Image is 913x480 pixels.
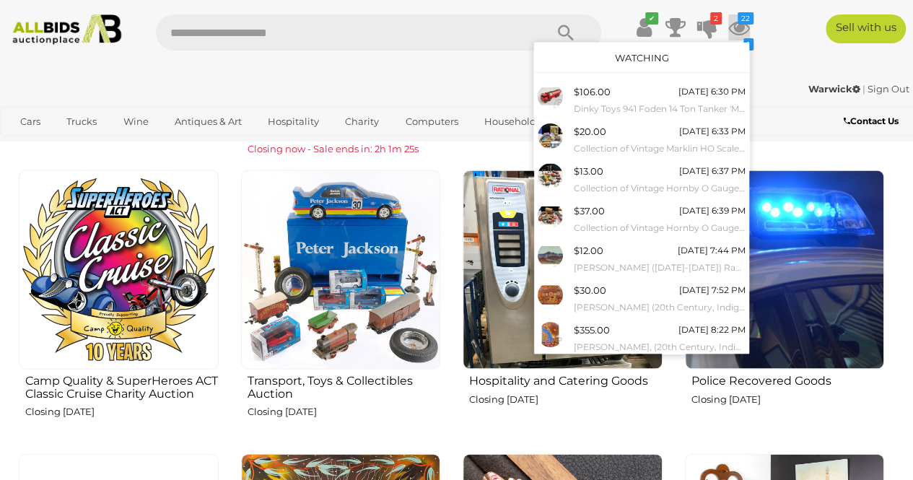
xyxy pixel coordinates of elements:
strong: Warwick [808,83,860,95]
p: Closing [DATE] [248,403,441,419]
img: 54542-7a.jpeg [538,163,563,188]
i: ✔ [645,12,658,25]
p: Closing [DATE] [25,403,219,419]
div: [DATE] 7:52 PM [679,282,746,298]
div: [DATE] 6:39 PM [679,203,746,219]
span: | [862,83,865,95]
a: Hospitality [258,110,328,134]
div: [DATE] 7:44 PM [678,243,746,258]
small: Collection of Vintage Hornby O Gauge Railway Rolling Stock, Station Platform and Signals Includin... [574,180,746,196]
a: Cars [11,110,50,134]
b: Contact Us [844,115,899,126]
img: Police Recovered Goods [685,170,885,370]
img: Transport, Toys & Collectibles Auction [241,170,441,370]
div: [DATE] 6:33 PM [679,123,746,139]
img: 54542-6a.jpeg [538,203,563,228]
i: 1 [743,38,753,51]
img: 54111-5a.jpeg [538,123,563,149]
a: $106.00 [DATE] 6:30 PM Dinky Toys 941 Foden 14 Ton Tanker 'Mobilgas' [534,80,749,120]
a: Computers [396,110,467,134]
a: $355.00 [DATE] 8:22 PM [PERSON_NAME], (20th Century, Indigenous-Australian, 1982-), My Grandmothe... [534,318,749,358]
h2: Police Recovered Goods [691,370,885,387]
a: $30.00 [DATE] 7:52 PM [PERSON_NAME] (20th Century, Indigenous-Australian), Fathers Dreaming - [PE... [534,279,749,318]
a: Warwick [808,83,862,95]
a: Hospitality and Catering Goods Closing [DATE] [462,169,663,442]
img: 54433-11a.jpeg [538,84,563,109]
span: $106.00 [574,86,611,97]
a: $12.00 [DATE] 7:44 PM [PERSON_NAME] ([DATE]-[DATE]) Ranges, [GEOGRAPHIC_DATA] [534,239,749,279]
span: $37.00 [574,205,605,217]
span: $355.00 [574,324,610,336]
p: Closing [DATE] [691,390,885,407]
a: [GEOGRAPHIC_DATA] [66,134,188,157]
h2: Transport, Toys & Collectibles Auction [248,370,441,399]
img: Allbids.com.au [6,14,127,45]
i: 22 [738,12,753,25]
span: $20.00 [574,126,606,137]
img: Hospitality and Catering Goods [463,170,663,370]
img: 52657-200a.jpg [538,322,563,347]
a: $13.00 [DATE] 6:37 PM Collection of Vintage Hornby O Gauge Railway Rolling Stock, Station Platfor... [534,160,749,199]
div: [DATE] 6:37 PM [679,163,746,179]
i: 2 [710,12,722,25]
a: 1 [728,40,750,66]
a: Sell with us [826,14,906,43]
span: $13.00 [574,165,603,177]
div: [DATE] 8:22 PM [678,322,746,338]
a: $20.00 [DATE] 6:33 PM Collection of Vintage Marklin HO Scale Three Rail Railway Rolling Stock, Sc... [534,120,749,160]
a: Sports [11,134,59,157]
a: Watching [615,52,669,64]
a: 2 [696,14,718,40]
a: Camp Quality & SuperHeroes ACT Classic Cruise Charity Auction Closing [DATE] [18,169,219,442]
small: Collection of Vintage Marklin HO Scale Three Rail Railway Rolling Stock, Scenery Items, Track and... [574,141,746,157]
img: 53832-9a.jpg [538,282,563,307]
a: Charity [336,110,388,134]
span: Closing now - Sale ends in: 2h 1m 25s [248,142,419,154]
span: $12.00 [574,245,603,256]
a: Antiques & Art [165,110,251,134]
a: Sign Out [868,83,909,95]
button: Search [529,14,601,51]
a: Transport, Toys & Collectibles Auction Closing [DATE] [240,169,441,442]
p: Closing [DATE] [469,390,663,407]
small: [PERSON_NAME] (20th Century, Indigenous-Australian), Fathers Dreaming - [PERSON_NAME] Potato - ([... [574,300,746,315]
small: Dinky Toys 941 Foden 14 Ton Tanker 'Mobilgas' [574,101,746,117]
a: ✔ [633,14,655,40]
a: Trucks [57,110,106,134]
small: [PERSON_NAME], (20th Century, Indigenous-Australian, 1982-), My Grandmother's Country, Original A... [574,339,746,355]
div: [DATE] 6:30 PM [678,84,746,100]
h2: Hospitality and Catering Goods [469,370,663,387]
a: Contact Us [844,113,902,129]
a: Police Recovered Goods Closing [DATE] [684,169,885,442]
img: Camp Quality & SuperHeroes ACT Classic Cruise Charity Auction [19,170,219,370]
small: [PERSON_NAME] ([DATE]-[DATE]) Ranges, [GEOGRAPHIC_DATA] [574,260,746,276]
a: Household [475,110,546,134]
a: $37.00 [DATE] 6:39 PM Collection of Vintage Hornby O Gauge Railway Rolling Stock, Scenery Items, ... [534,199,749,239]
h2: Camp Quality & SuperHeroes ACT Classic Cruise Charity Auction [25,370,219,399]
a: 22 [728,14,750,40]
span: $30.00 [574,284,606,296]
a: Wine [113,110,157,134]
small: Collection of Vintage Hornby O Gauge Railway Rolling Stock, Scenery Items, Some Boxed [574,220,746,236]
img: 52311-22a.JPG [538,243,563,268]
